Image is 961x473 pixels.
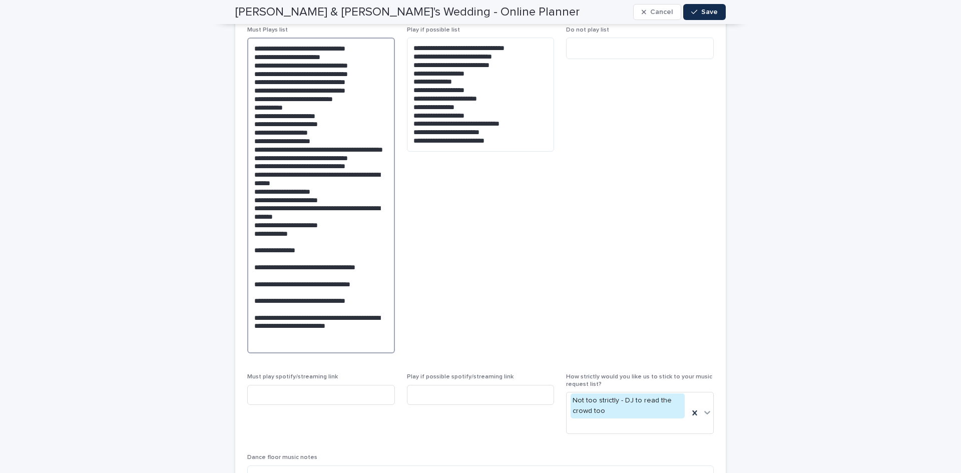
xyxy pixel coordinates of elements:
[571,393,685,418] div: Not too strictly - DJ to read the crowd too
[683,4,726,20] button: Save
[407,374,514,380] span: Play if possible spotify/streaming link
[633,4,681,20] button: Cancel
[566,27,609,33] span: Do not play list
[407,27,460,33] span: Play if possible list
[247,374,338,380] span: Must play spotify/streaming link
[235,5,580,20] h2: [PERSON_NAME] & [PERSON_NAME]'s Wedding - Online Planner
[650,9,673,16] span: Cancel
[247,454,317,460] span: Dance floor music notes
[566,374,712,387] span: How strictly would you like us to stick to your music request list?
[701,9,718,16] span: Save
[247,27,288,33] span: Must Plays list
